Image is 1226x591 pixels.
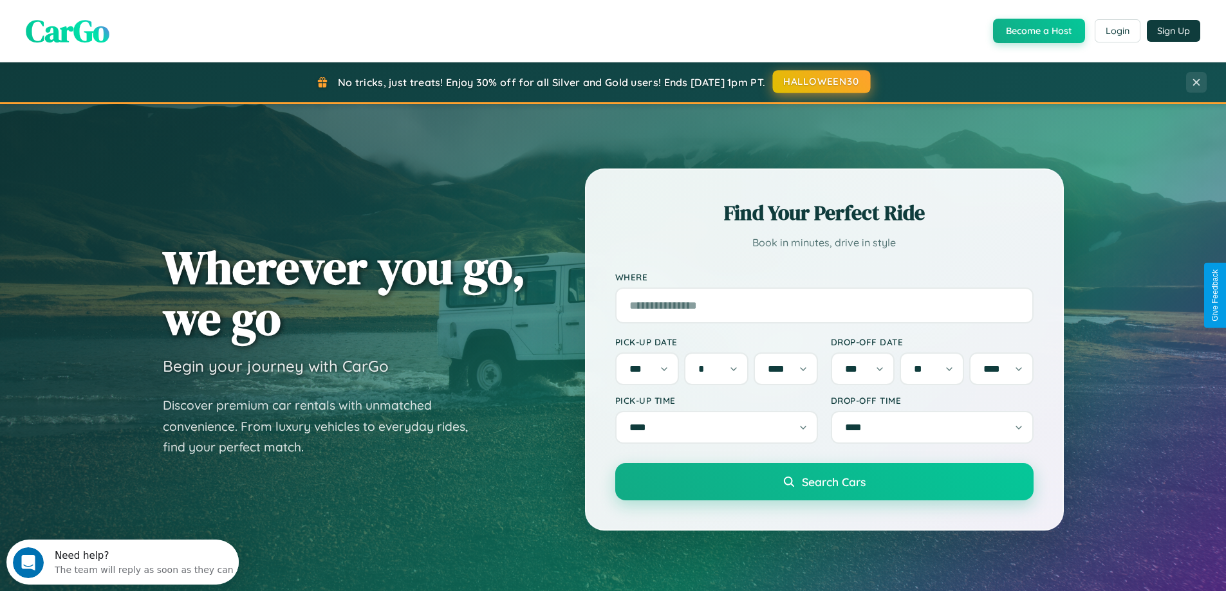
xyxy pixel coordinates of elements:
[163,242,526,343] h1: Wherever you go, we go
[615,336,818,347] label: Pick-up Date
[5,5,239,41] div: Open Intercom Messenger
[1147,20,1200,42] button: Sign Up
[615,271,1034,282] label: Where
[163,356,389,376] h3: Begin your journey with CarGo
[615,463,1034,500] button: Search Cars
[993,19,1085,43] button: Become a Host
[48,11,227,21] div: Need help?
[1095,19,1140,42] button: Login
[163,395,485,458] p: Discover premium car rentals with unmatched convenience. From luxury vehicles to everyday rides, ...
[13,547,44,578] iframe: Intercom live chat
[6,540,239,585] iframe: Intercom live chat discovery launcher
[831,395,1034,406] label: Drop-off Time
[831,336,1034,347] label: Drop-off Date
[615,233,1034,252] p: Book in minutes, drive in style
[1211,269,1220,322] div: Give Feedback
[48,21,227,35] div: The team will reply as soon as they can
[773,70,871,93] button: HALLOWEEN30
[615,199,1034,227] h2: Find Your Perfect Ride
[26,10,109,52] span: CarGo
[802,475,866,489] span: Search Cars
[615,395,818,406] label: Pick-up Time
[338,76,765,89] span: No tricks, just treats! Enjoy 30% off for all Silver and Gold users! Ends [DATE] 1pm PT.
